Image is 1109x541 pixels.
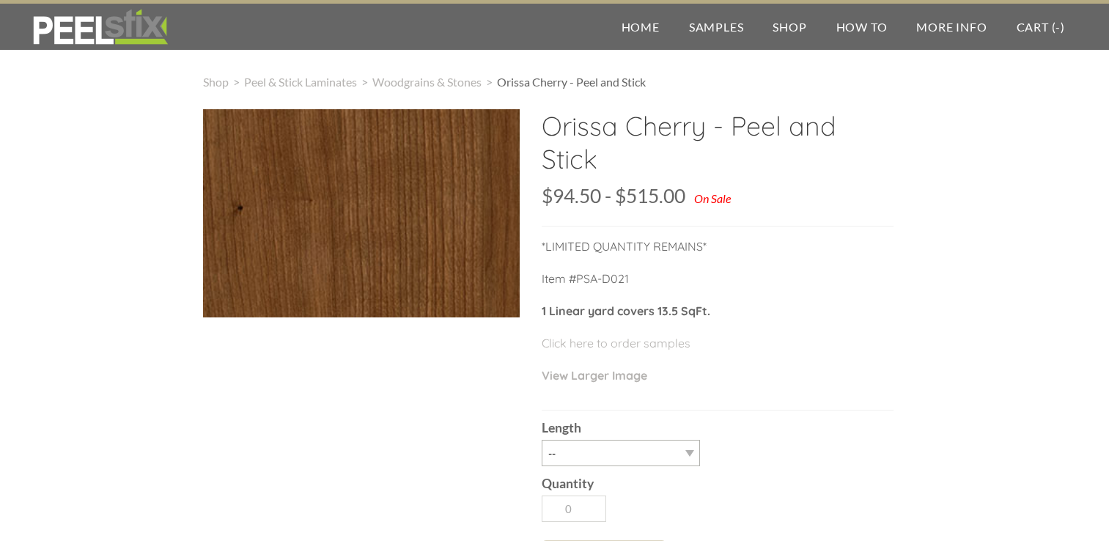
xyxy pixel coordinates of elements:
a: Woodgrains & Stones [372,75,482,89]
b: Length [542,420,581,435]
a: How To [822,4,902,50]
p: *LIMITED QUANTITY REMAINS* [542,238,894,270]
a: Click here to order samples [542,336,690,350]
strong: 1 Linear yard covers 13.5 SqFt. [542,303,710,318]
a: View Larger Image [542,368,647,383]
b: Quantity [542,476,594,491]
h2: Orissa Cherry - Peel and Stick [542,109,894,186]
a: Shop [758,4,821,50]
a: More Info [902,4,1001,50]
a: Peel & Stick Laminates [244,75,357,89]
p: Item #PSA-D021 [542,270,894,302]
span: Orissa Cherry - Peel and Stick [497,75,646,89]
span: - [1055,20,1061,34]
span: $94.50 - $515.00 [542,184,685,207]
a: Home [607,4,674,50]
span: > [482,75,497,89]
a: Cart (-) [1002,4,1080,50]
div: On Sale [694,191,731,205]
span: > [229,75,244,89]
img: REFACE SUPPLIES [29,9,171,45]
a: Shop [203,75,229,89]
span: > [357,75,372,89]
a: Samples [674,4,759,50]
